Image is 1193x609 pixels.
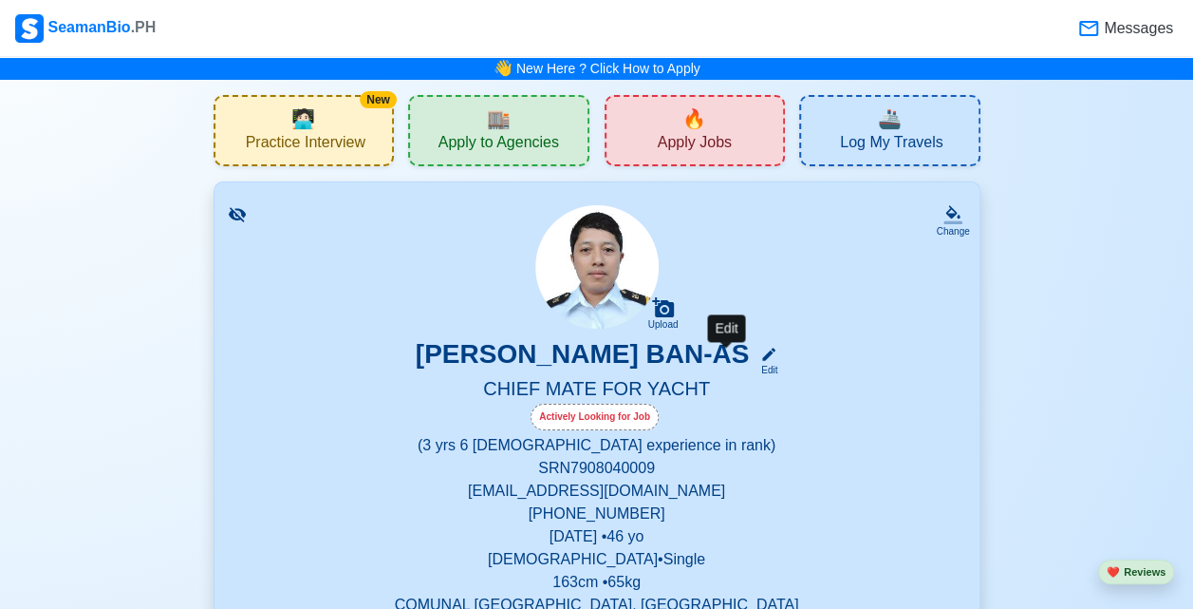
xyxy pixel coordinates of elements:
h3: [PERSON_NAME] BAN-AS [416,338,750,377]
div: Edit [707,314,745,342]
p: 163 cm • 65 kg [237,571,957,594]
span: Apply to Agencies [438,133,559,157]
p: [PHONE_NUMBER] [237,503,957,525]
span: bell [488,53,516,83]
div: Actively Looking for Job [531,404,659,430]
div: Edit [753,363,777,377]
img: Logo [15,14,44,43]
p: (3 yrs 6 [DEMOGRAPHIC_DATA] experience in rank) [237,434,957,457]
div: New [360,91,397,108]
div: Change [936,224,969,238]
span: new [682,105,706,133]
p: SRN 7908040009 [237,457,957,480]
p: [EMAIL_ADDRESS][DOMAIN_NAME] [237,480,957,503]
span: Practice Interview [246,133,365,157]
button: heartReviews [1098,560,1174,585]
span: .PH [131,19,157,35]
span: heart [1107,566,1120,578]
h5: CHIEF MATE FOR YACHT [237,377,957,404]
span: agencies [487,105,511,133]
span: Messages [1100,17,1173,40]
span: travel [878,105,902,133]
p: [DEMOGRAPHIC_DATA] • Single [237,548,957,571]
span: interview [291,105,315,133]
p: [DATE] • 46 yo [237,525,957,548]
div: Upload [648,319,679,331]
span: Log My Travels [840,133,942,157]
a: New Here ? Click How to Apply [516,61,700,76]
span: Apply Jobs [658,133,732,157]
div: SeamanBio [15,14,156,43]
